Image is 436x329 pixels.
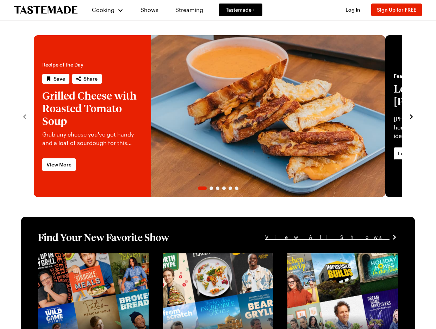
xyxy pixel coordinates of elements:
span: Log In [345,7,360,13]
span: Save [54,75,65,82]
button: Sign Up for FREE [371,4,422,16]
button: Log In [339,6,367,13]
a: View full content for [object Object] [163,254,259,261]
button: navigate to previous item [21,112,28,120]
a: Learn More [394,147,429,160]
span: Learn More [398,150,425,157]
button: Save recipe [42,74,69,84]
span: Cooking [92,6,114,13]
button: Cooking [92,1,124,18]
a: To Tastemade Home Page [14,6,77,14]
span: View More [46,161,71,168]
span: Go to slide 6 [235,186,238,190]
span: Go to slide 2 [210,186,213,190]
span: Go to slide 5 [229,186,232,190]
a: View full content for [object Object] [38,254,134,261]
a: View full content for [object Object] [287,254,384,261]
span: View All Shows [265,233,390,241]
a: View All Shows [265,233,398,241]
span: Go to slide 1 [198,186,207,190]
a: View More [42,158,76,171]
span: Tastemade + [226,6,255,13]
div: 1 / 6 [34,35,385,197]
h1: Find Your New Favorite Show [38,231,169,243]
a: Tastemade + [219,4,262,16]
span: Go to slide 4 [222,186,226,190]
span: Go to slide 3 [216,186,219,190]
span: Share [83,75,98,82]
button: Share [72,74,102,84]
span: Sign Up for FREE [377,7,416,13]
button: navigate to next item [408,112,415,120]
